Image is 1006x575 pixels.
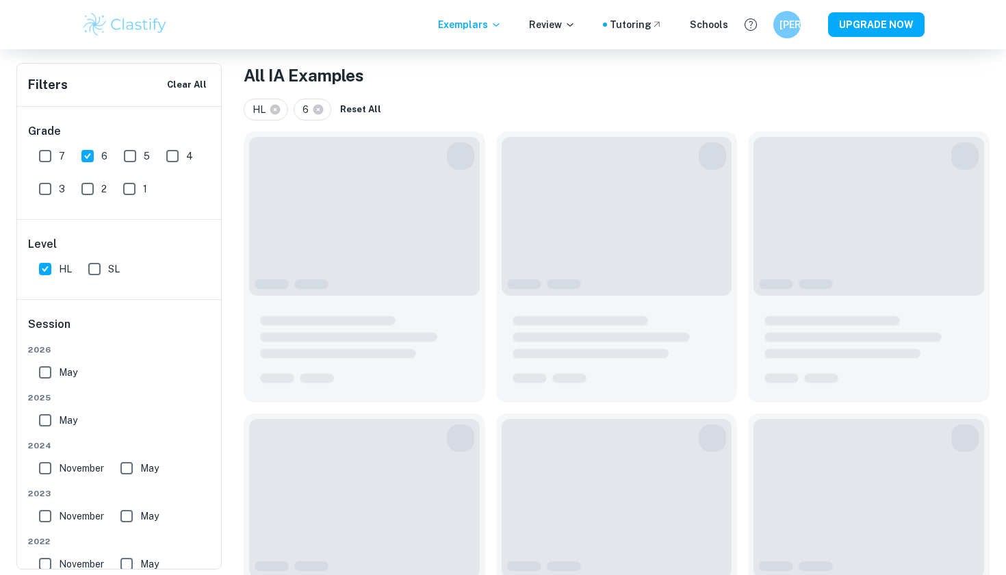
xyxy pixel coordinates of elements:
[59,413,77,428] span: May
[28,439,211,452] span: 2024
[28,535,211,548] span: 2022
[28,75,68,94] h6: Filters
[253,102,272,117] span: HL
[143,181,147,196] span: 1
[59,461,104,476] span: November
[779,17,795,32] h6: [PERSON_NAME]
[59,149,65,164] span: 7
[244,99,288,120] div: HL
[28,487,211,500] span: 2023
[610,17,662,32] a: Tutoring
[164,75,210,95] button: Clear All
[59,261,72,277] span: HL
[59,365,77,380] span: May
[59,557,104,572] span: November
[690,17,728,32] a: Schools
[144,149,150,164] span: 5
[739,13,762,36] button: Help and Feedback
[244,63,990,88] h1: All IA Examples
[140,509,159,524] span: May
[59,181,65,196] span: 3
[28,344,211,356] span: 2026
[140,461,159,476] span: May
[140,557,159,572] span: May
[101,181,107,196] span: 2
[337,99,385,120] button: Reset All
[773,11,801,38] button: [PERSON_NAME]
[28,123,211,140] h6: Grade
[81,11,168,38] img: Clastify logo
[828,12,925,37] button: UPGRADE NOW
[28,392,211,404] span: 2025
[108,261,120,277] span: SL
[101,149,107,164] span: 6
[438,17,502,32] p: Exemplars
[28,316,211,344] h6: Session
[294,99,331,120] div: 6
[302,102,315,117] span: 6
[529,17,576,32] p: Review
[28,236,211,253] h6: Level
[186,149,193,164] span: 4
[59,509,104,524] span: November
